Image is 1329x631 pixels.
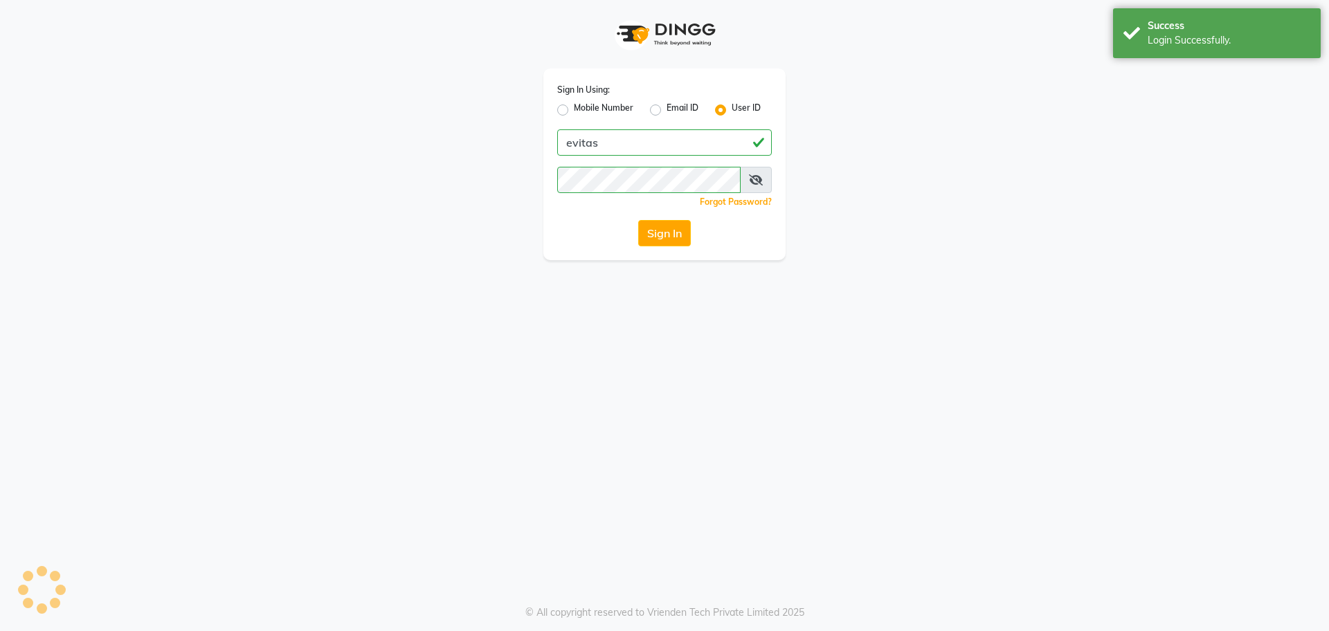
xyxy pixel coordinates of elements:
input: Username [557,129,772,156]
input: Username [557,167,741,193]
div: Success [1148,19,1310,33]
label: User ID [732,102,761,118]
label: Email ID [667,102,698,118]
button: Sign In [638,220,691,246]
label: Sign In Using: [557,84,610,96]
a: Forgot Password? [700,196,772,207]
label: Mobile Number [574,102,633,118]
div: Login Successfully. [1148,33,1310,48]
img: logo1.svg [609,14,720,55]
